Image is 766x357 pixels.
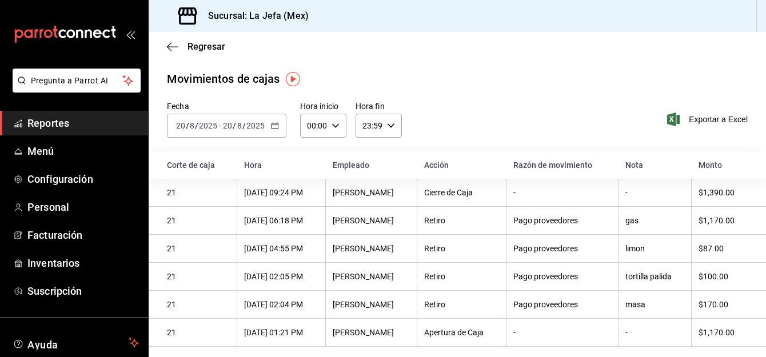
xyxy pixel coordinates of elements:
[167,300,230,309] div: 21
[513,300,611,309] div: Pago proveedores
[417,151,506,179] th: Acción
[699,188,748,197] div: $1,390.00
[333,300,410,309] div: [PERSON_NAME]
[237,151,326,179] th: Hora
[244,300,318,309] div: [DATE] 02:04 PM
[424,272,499,281] div: Retiro
[513,244,611,253] div: Pago proveedores
[625,328,684,337] div: -
[27,255,139,271] span: Inventarios
[167,70,280,87] div: Movimientos de cajas
[27,283,139,299] span: Suscripción
[244,244,318,253] div: [DATE] 04:55 PM
[625,244,684,253] div: limon
[300,102,346,110] label: Hora inicio
[286,72,300,86] img: Tooltip marker
[699,272,748,281] div: $100.00
[333,328,410,337] div: [PERSON_NAME]
[246,121,265,130] input: ----
[233,121,236,130] span: /
[699,328,748,337] div: $1,170.00
[424,216,499,225] div: Retiro
[27,171,139,187] span: Configuración
[31,75,123,87] span: Pregunta a Parrot AI
[27,199,139,215] span: Personal
[13,69,141,93] button: Pregunta a Parrot AI
[424,328,499,337] div: Apertura de Caja
[513,328,611,337] div: -
[244,328,318,337] div: [DATE] 01:21 PM
[424,300,499,309] div: Retiro
[189,121,195,130] input: --
[167,102,286,110] label: Fecha
[513,272,611,281] div: Pago proveedores
[195,121,198,130] span: /
[669,113,748,126] button: Exportar a Excel
[424,188,499,197] div: Cierre de Caja
[27,143,139,159] span: Menú
[333,244,410,253] div: [PERSON_NAME]
[333,216,410,225] div: [PERSON_NAME]
[244,216,318,225] div: [DATE] 06:18 PM
[424,244,499,253] div: Retiro
[27,227,139,243] span: Facturación
[186,121,189,130] span: /
[625,188,684,197] div: -
[619,151,692,179] th: Nota
[8,83,141,95] a: Pregunta a Parrot AI
[356,102,402,110] label: Hora fin
[506,151,619,179] th: Razón de movimiento
[167,328,230,337] div: 21
[699,300,748,309] div: $170.00
[27,115,139,131] span: Reportes
[699,244,748,253] div: $87.00
[242,121,246,130] span: /
[244,272,318,281] div: [DATE] 02:05 PM
[333,272,410,281] div: [PERSON_NAME]
[199,9,309,23] h3: Sucursal: La Jefa (Mex)
[175,121,186,130] input: --
[149,151,237,179] th: Corte de caja
[222,121,233,130] input: --
[198,121,218,130] input: ----
[513,188,611,197] div: -
[167,188,230,197] div: 21
[27,336,124,350] span: Ayuda
[167,272,230,281] div: 21
[692,151,766,179] th: Monto
[625,216,684,225] div: gas
[513,216,611,225] div: Pago proveedores
[625,300,684,309] div: masa
[126,30,135,39] button: open_drawer_menu
[699,216,748,225] div: $1,170.00
[219,121,221,130] span: -
[326,151,417,179] th: Empleado
[244,188,318,197] div: [DATE] 09:24 PM
[187,41,225,52] span: Regresar
[167,41,225,52] button: Regresar
[625,272,684,281] div: tortilla palida
[237,121,242,130] input: --
[333,188,410,197] div: [PERSON_NAME]
[167,216,230,225] div: 21
[167,244,230,253] div: 21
